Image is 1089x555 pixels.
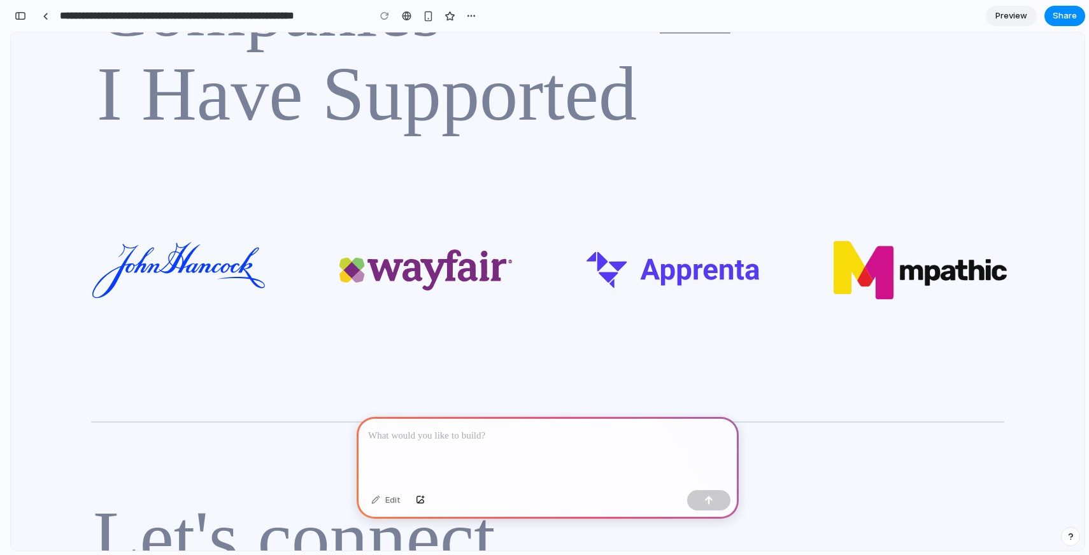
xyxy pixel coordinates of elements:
[995,10,1027,22] span: Preview
[82,468,484,544] h2: Let's connect
[1053,10,1077,22] span: Share
[986,6,1037,26] a: Preview
[1044,6,1085,26] button: Share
